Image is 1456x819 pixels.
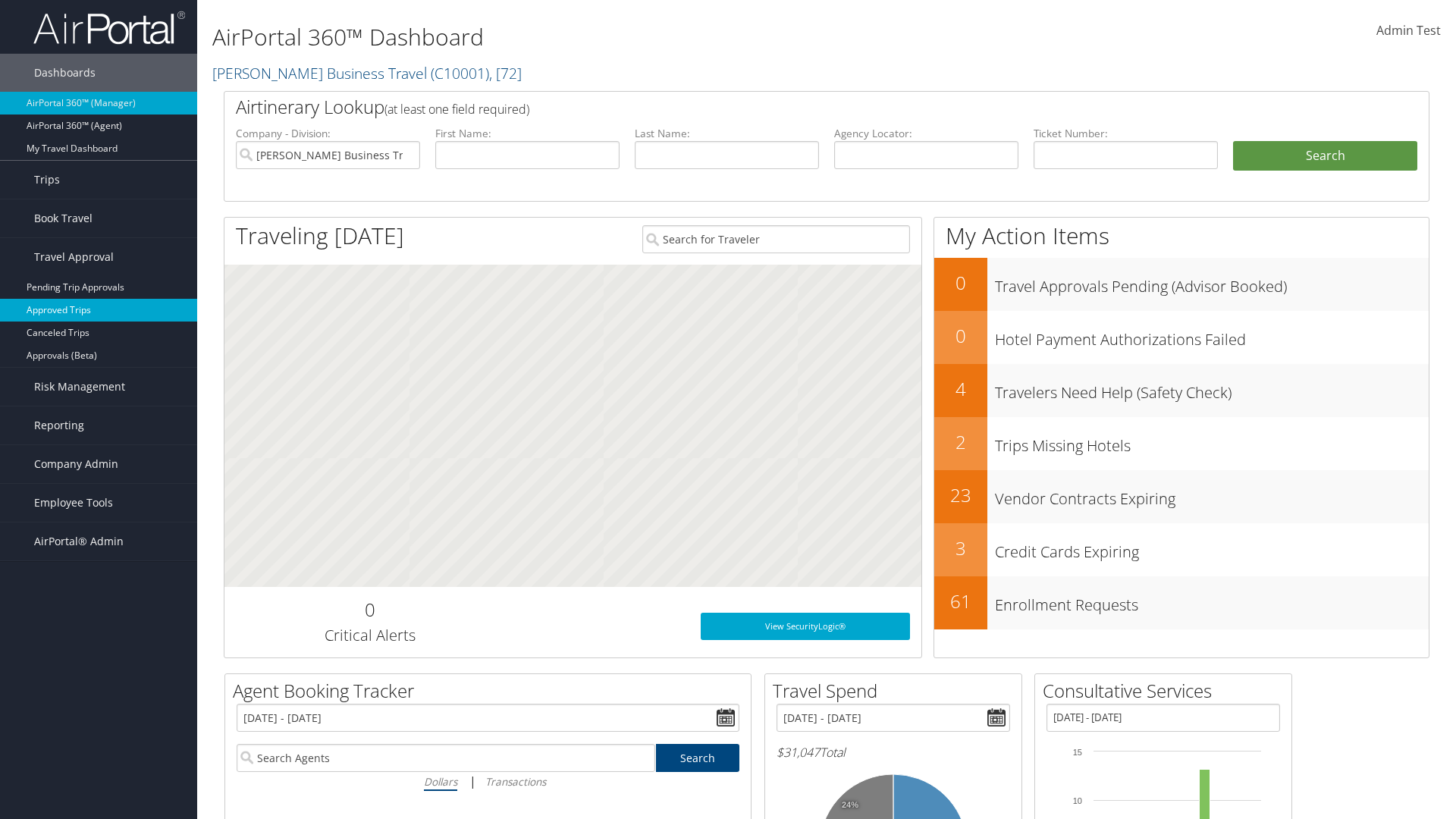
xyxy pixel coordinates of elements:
[1233,141,1417,171] button: Search
[934,588,987,614] h2: 61
[656,744,740,772] a: Search
[934,364,1429,417] a: 4Travelers Need Help (Safety Check)
[934,535,987,561] h2: 3
[1073,796,1082,805] tspan: 10
[773,678,1021,704] h2: Travel Spend
[34,484,113,522] span: Employee Tools
[934,576,1429,629] a: 61Enrollment Requests
[33,10,185,45] img: airportal-logo.png
[995,534,1429,563] h3: Credit Cards Expiring
[934,220,1429,252] h1: My Action Items
[34,522,124,560] span: AirPortal® Admin
[237,772,739,791] div: |
[212,21,1031,53] h1: AirPortal 360™ Dashboard
[934,470,1429,523] a: 23Vendor Contracts Expiring
[777,744,820,761] span: $31,047
[1376,22,1441,39] span: Admin Test
[995,428,1429,457] h3: Trips Missing Hotels
[237,744,655,772] input: Search Agents
[934,258,1429,311] a: 0Travel Approvals Pending (Advisor Booked)
[995,587,1429,616] h3: Enrollment Requests
[834,126,1018,141] label: Agency Locator:
[384,101,529,118] span: (at least one field required)
[233,678,751,704] h2: Agent Booking Tracker
[34,54,96,92] span: Dashboards
[934,523,1429,576] a: 3Credit Cards Expiring
[236,597,504,623] h2: 0
[212,63,522,83] a: [PERSON_NAME] Business Travel
[934,323,987,349] h2: 0
[34,406,84,444] span: Reporting
[842,801,858,810] tspan: 24%
[424,774,457,789] i: Dollars
[934,311,1429,364] a: 0Hotel Payment Authorizations Failed
[934,376,987,402] h2: 4
[34,199,93,237] span: Book Travel
[995,375,1429,403] h3: Travelers Need Help (Safety Check)
[995,322,1429,350] h3: Hotel Payment Authorizations Failed
[934,429,987,455] h2: 2
[485,774,546,789] i: Transactions
[236,625,504,646] h3: Critical Alerts
[701,613,910,640] a: View SecurityLogic®
[34,238,114,276] span: Travel Approval
[642,225,910,253] input: Search for Traveler
[34,445,118,483] span: Company Admin
[995,268,1429,297] h3: Travel Approvals Pending (Advisor Booked)
[431,63,489,83] span: ( C10001 )
[34,161,60,199] span: Trips
[236,220,404,252] h1: Traveling [DATE]
[934,482,987,508] h2: 23
[236,94,1317,120] h2: Airtinerary Lookup
[777,744,1010,761] h6: Total
[435,126,620,141] label: First Name:
[1073,748,1082,757] tspan: 15
[489,63,522,83] span: , [ 72 ]
[1376,8,1441,55] a: Admin Test
[934,270,987,296] h2: 0
[934,417,1429,470] a: 2Trips Missing Hotels
[635,126,819,141] label: Last Name:
[1043,678,1291,704] h2: Consultative Services
[1034,126,1218,141] label: Ticket Number:
[236,126,420,141] label: Company - Division:
[34,368,125,406] span: Risk Management
[995,481,1429,510] h3: Vendor Contracts Expiring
